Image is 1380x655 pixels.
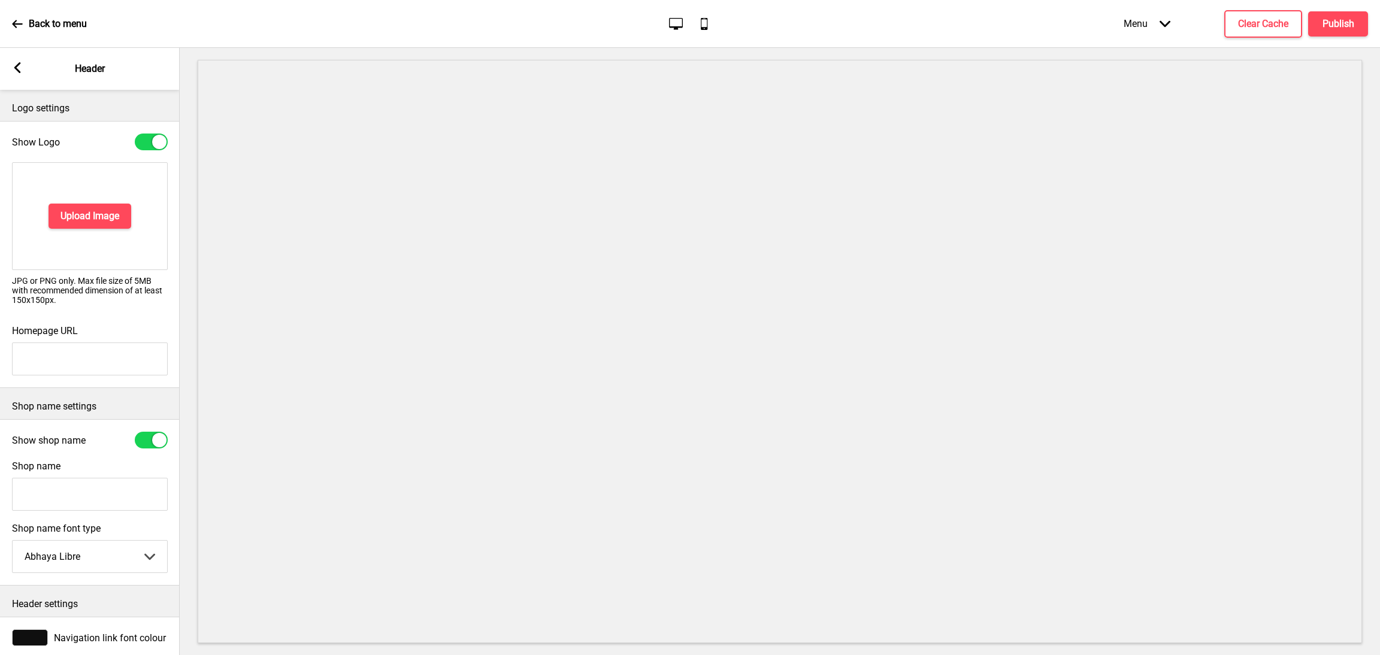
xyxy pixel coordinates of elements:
[60,210,119,223] h4: Upload Image
[12,435,86,446] label: Show shop name
[49,204,131,229] button: Upload Image
[12,629,168,646] div: Navigation link font colour
[29,17,87,31] p: Back to menu
[1224,10,1302,38] button: Clear Cache
[12,137,60,148] label: Show Logo
[1308,11,1368,37] button: Publish
[75,62,105,75] p: Header
[12,400,168,413] p: Shop name settings
[1112,6,1182,41] div: Menu
[12,460,60,472] label: Shop name
[1322,17,1354,31] h4: Publish
[12,523,168,534] label: Shop name font type
[54,632,166,644] span: Navigation link font colour
[12,598,168,611] p: Header settings
[1238,17,1288,31] h4: Clear Cache
[12,325,78,336] label: Homepage URL
[12,102,168,115] p: Logo settings
[12,276,168,305] p: JPG or PNG only. Max file size of 5MB with recommended dimension of at least 150x150px.
[12,8,87,40] a: Back to menu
